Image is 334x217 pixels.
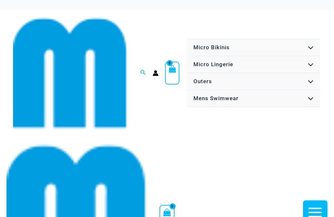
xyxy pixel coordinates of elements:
a: Micro BikinisMenu ToggleMenu Toggle [187,39,320,56]
a: Mens SwimwearMenu ToggleMenu Toggle [187,90,320,107]
a: Account icon link [153,70,159,76]
span: Outers [193,78,212,85]
a: Search icon link [140,69,146,77]
span: Mens Swimwear [193,95,238,101]
a: View Shopping Cart, empty [165,62,179,85]
span: Micro Lingerie [193,61,233,68]
nav: Site Navigation [186,38,321,108]
span: Micro Bikinis [193,44,230,51]
a: OutersMenu ToggleMenu Toggle [187,73,320,90]
img: cropped mm emblem [13,16,128,131]
a: Micro LingerieMenu ToggleMenu Toggle [187,56,320,73]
